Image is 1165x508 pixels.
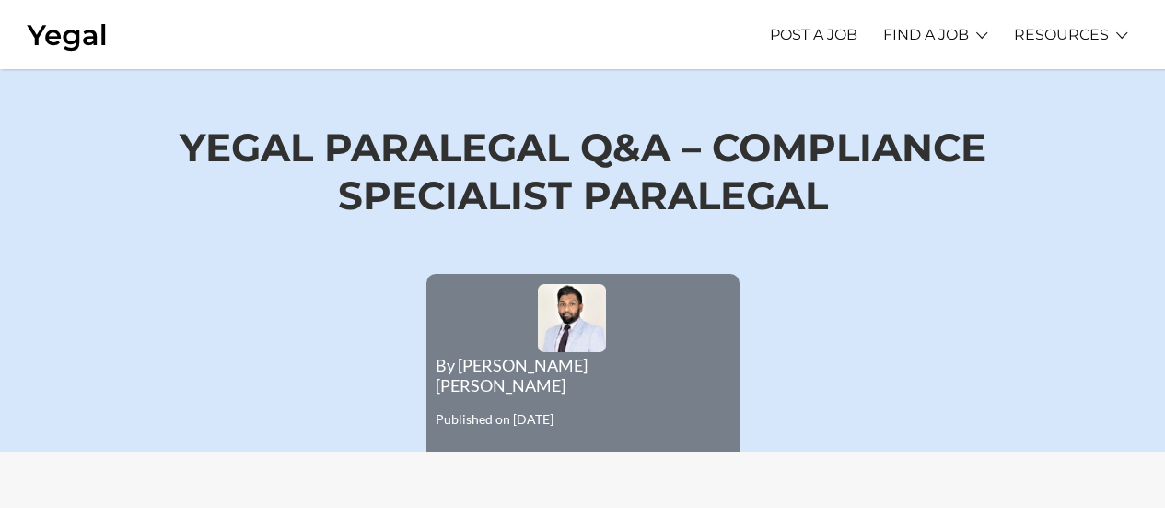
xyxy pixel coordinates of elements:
a: By [PERSON_NAME] [PERSON_NAME] [436,355,588,396]
a: FIND A JOB [883,9,969,60]
h1: Yegal Paralegal Q&A – Compliance Specialist Paralegal [117,69,1049,274]
img: Photo [535,281,609,355]
span: Published on [DATE] [436,355,715,427]
a: POST A JOB [770,9,857,60]
a: RESOURCES [1014,9,1109,60]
